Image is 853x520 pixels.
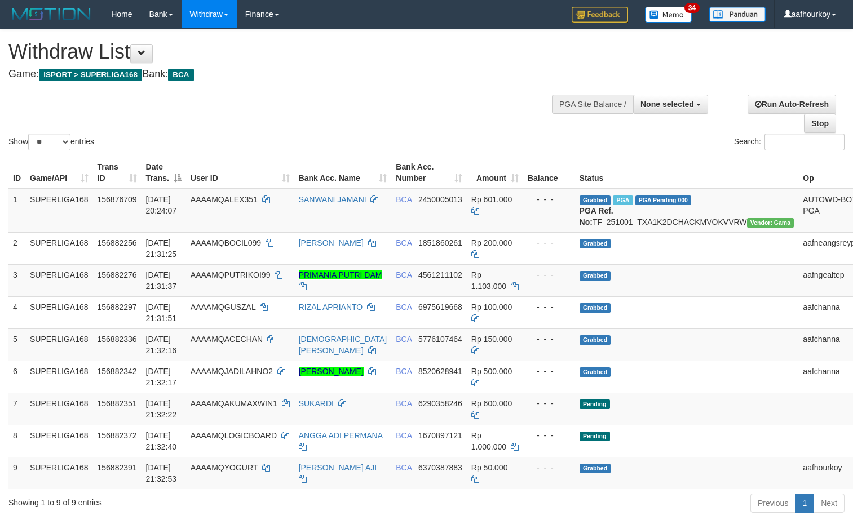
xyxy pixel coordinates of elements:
[635,195,692,205] span: PGA Pending
[748,95,836,114] a: Run Auto-Refresh
[168,69,193,81] span: BCA
[98,463,137,472] span: 156882391
[580,239,611,248] span: Grabbed
[98,431,137,440] span: 156882372
[25,328,93,361] td: SUPERLIGA168
[299,463,377,472] a: [PERSON_NAME] AJI
[580,303,611,313] span: Grabbed
[98,303,137,312] span: 156882297
[528,366,571,377] div: - - -
[552,95,633,114] div: PGA Site Balance /
[146,195,177,215] span: [DATE] 20:24:07
[25,425,93,457] td: SUPERLIGA168
[8,69,558,80] h4: Game: Bank:
[580,206,613,226] b: PGA Ref. No:
[396,270,412,279] span: BCA
[467,157,523,189] th: Amount: activate to sort column ascending
[8,157,25,189] th: ID
[575,189,799,233] td: TF_251001_TXA1K2DCHACKMVOKVVRW
[191,335,263,344] span: AAAAMQACECHAN
[98,367,137,376] span: 156882342
[418,270,462,279] span: Copy 4561211102 to clipboard
[98,270,137,279] span: 156882276
[25,264,93,296] td: SUPERLIGA168
[146,303,177,323] span: [DATE] 21:31:51
[418,335,462,344] span: Copy 5776107464 to clipboard
[299,238,364,247] a: [PERSON_NAME]
[25,157,93,189] th: Game/API: activate to sort column ascending
[146,367,177,387] span: [DATE] 21:32:17
[471,399,512,408] span: Rp 600.000
[795,494,814,513] a: 1
[528,194,571,205] div: - - -
[684,3,700,13] span: 34
[418,399,462,408] span: Copy 6290358246 to clipboard
[28,134,70,150] select: Showentries
[25,296,93,328] td: SUPERLIGA168
[471,463,508,472] span: Rp 50.000
[418,303,462,312] span: Copy 6975619668 to clipboard
[750,494,795,513] a: Previous
[471,238,512,247] span: Rp 200.000
[764,134,845,150] input: Search:
[8,6,94,23] img: MOTION_logo.png
[294,157,392,189] th: Bank Acc. Name: activate to sort column ascending
[299,367,364,376] a: [PERSON_NAME]
[396,463,412,472] span: BCA
[640,100,694,109] span: None selected
[8,457,25,489] td: 9
[8,296,25,328] td: 4
[523,157,575,189] th: Balance
[396,367,412,376] span: BCA
[8,41,558,63] h1: Withdraw List
[8,328,25,361] td: 5
[8,361,25,393] td: 6
[471,195,512,204] span: Rp 601.000
[471,335,512,344] span: Rp 150.000
[191,195,258,204] span: AAAAMQALEX351
[8,264,25,296] td: 3
[418,238,462,247] span: Copy 1851860261 to clipboard
[142,157,186,189] th: Date Trans.: activate to sort column descending
[418,463,462,472] span: Copy 6370387883 to clipboard
[580,399,610,409] span: Pending
[572,7,628,23] img: Feedback.jpg
[191,399,277,408] span: AAAAMQAKUMAXWIN1
[418,195,462,204] span: Copy 2450005013 to clipboard
[804,114,836,133] a: Stop
[146,270,177,291] span: [DATE] 21:31:37
[98,399,137,408] span: 156882351
[418,431,462,440] span: Copy 1670897121 to clipboard
[580,464,611,473] span: Grabbed
[299,431,383,440] a: ANGGA ADI PERMANA
[186,157,294,189] th: User ID: activate to sort column ascending
[575,157,799,189] th: Status
[299,270,382,279] a: PRIMANIA PUTRI DAM
[191,303,255,312] span: AAAAMQGUSZAL
[471,303,512,312] span: Rp 100.000
[747,218,794,228] span: Vendor URL: https://trx31.1velocity.biz
[528,301,571,313] div: - - -
[471,270,506,291] span: Rp 1.103.000
[396,238,412,247] span: BCA
[580,195,611,205] span: Grabbed
[191,463,258,472] span: AAAAMQYOGURT
[633,95,708,114] button: None selected
[396,303,412,312] span: BCA
[98,238,137,247] span: 156882256
[25,189,93,233] td: SUPERLIGA168
[528,462,571,473] div: - - -
[396,399,412,408] span: BCA
[528,269,571,281] div: - - -
[146,335,177,355] span: [DATE] 21:32:16
[580,432,610,441] span: Pending
[528,398,571,409] div: - - -
[528,334,571,345] div: - - -
[580,271,611,281] span: Grabbed
[39,69,142,81] span: ISPORT > SUPERLIGA168
[528,430,571,441] div: - - -
[8,492,347,508] div: Showing 1 to 9 of 9 entries
[25,393,93,425] td: SUPERLIGA168
[98,335,137,344] span: 156882336
[8,189,25,233] td: 1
